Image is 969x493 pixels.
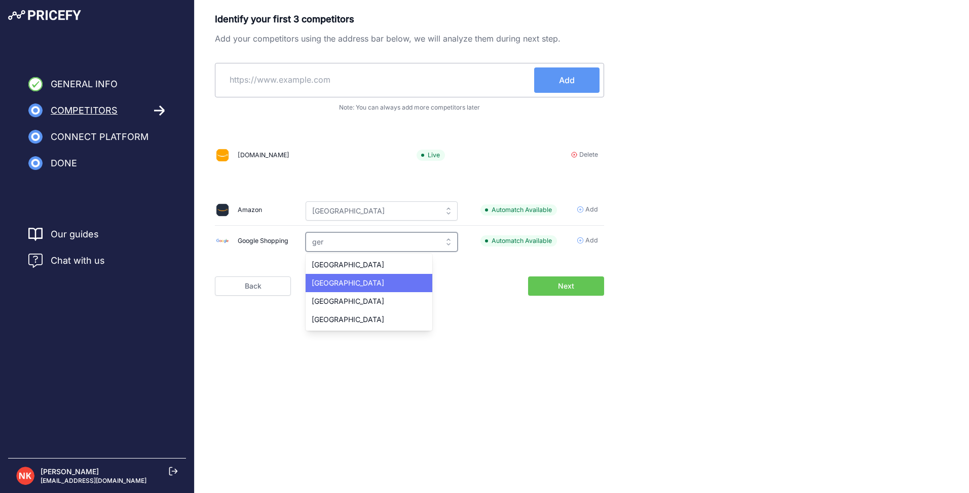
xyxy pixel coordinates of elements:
a: Chat with us [28,254,105,268]
img: Pricefy Logo [8,10,81,20]
span: Done [51,156,77,170]
input: Please select a country [306,232,458,252]
span: Chat with us [51,254,105,268]
input: Please select a country [306,201,458,221]
span: Add [559,74,575,86]
span: Next [558,281,574,291]
a: Back [215,276,291,296]
input: https://www.example.com [219,67,534,92]
span: Delete [579,150,598,160]
div: Google Shopping [238,236,288,246]
span: [GEOGRAPHIC_DATA] [312,260,384,269]
span: [GEOGRAPHIC_DATA] [312,297,384,305]
p: [EMAIL_ADDRESS][DOMAIN_NAME] [41,477,146,485]
span: Add [585,236,598,245]
span: General Info [51,77,118,91]
p: Note: You can always add more competitors later [215,103,604,112]
span: Connect Platform [51,130,148,144]
button: Add [534,67,600,93]
div: [DOMAIN_NAME] [238,151,289,160]
p: Add your competitors using the address bar below, we will analyze them during next step. [215,32,604,45]
span: [GEOGRAPHIC_DATA] [312,315,384,324]
span: Automatch Available [480,204,557,216]
p: Identify your first 3 competitors [215,12,604,26]
p: [PERSON_NAME] [41,467,146,477]
span: [GEOGRAPHIC_DATA] [312,278,384,287]
span: Add [585,205,598,215]
span: Competitors [51,103,118,118]
span: Automatch Available [480,235,557,247]
button: Next [528,276,604,296]
div: Amazon [238,205,262,215]
span: Live [417,150,445,161]
a: Our guides [51,227,99,241]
